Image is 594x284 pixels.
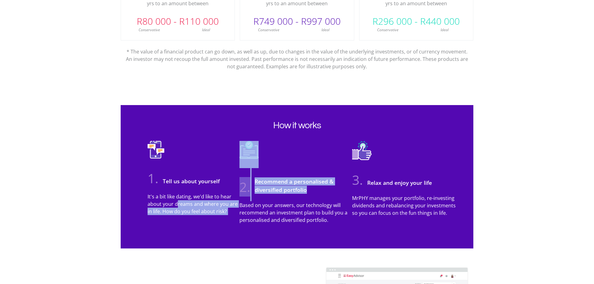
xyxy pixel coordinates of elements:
[160,177,220,185] h3: Tell us about yourself
[352,141,372,169] img: 3-relax.svg
[239,201,352,224] p: Based on your answers, our technology will recommend an investment plan to build you a personalis...
[352,194,459,217] p: MrPHY manages your portfolio, re-investing dividends and rebalancing your investments so you can ...
[364,179,432,187] h3: Relax and enjoy your life
[135,120,459,131] h2: How it works
[252,177,344,194] h3: Recommend a personalised & diversified portfolio
[239,177,250,197] p: 2.
[125,40,469,70] p: * The value of a financial product can go down, as well as up, due to changes in the value of the...
[352,170,363,189] p: 3.
[148,141,164,168] img: 1-yourself.svg
[297,27,354,33] div: Ideal
[121,27,178,33] div: Conservative
[240,12,354,31] div: R749 000 - R997 000
[359,12,473,31] div: R296 000 - R440 000
[178,27,235,33] div: Ideal
[240,27,297,33] div: Conservative
[121,12,235,31] div: R80 000 - R110 000
[148,193,239,215] p: It's a bit like dating, we'd like to hear about your dreams and where you are in life. How do you...
[148,168,158,188] p: 1.
[239,141,259,168] img: 2-portfolio.svg
[416,27,473,33] div: Ideal
[359,27,416,33] div: Conservative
